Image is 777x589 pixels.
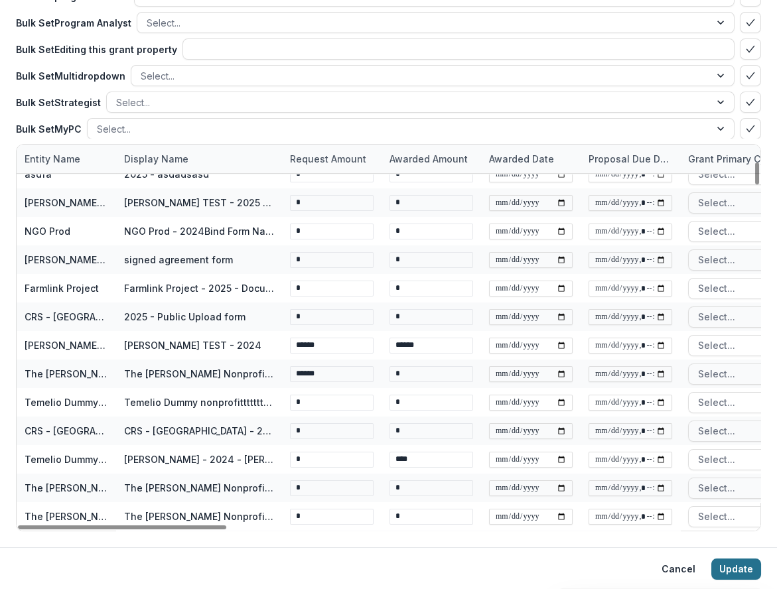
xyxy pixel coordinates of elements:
div: CRS - [GEOGRAPHIC_DATA] [25,424,108,438]
div: Awarded Amount [382,145,481,173]
div: Proposal Due Date [581,145,680,173]
div: Request Amount [282,145,382,173]
button: bulk-confirm-option [740,92,761,113]
div: Awarded Date [481,152,562,166]
div: 2025 - Public Upload form [124,310,246,324]
div: Entity Name [17,145,116,173]
p: Bulk Set MyPC [16,122,82,136]
div: Awarded Amount [382,152,476,166]
button: Cancel [654,558,703,580]
div: NGO Prod - 2024Bind Form Name [124,224,274,238]
p: Bulk Set Multidropdown [16,69,125,83]
div: Display Name [116,145,282,173]
div: Temelio Dummy nonprofittttttttt a4 sda16s5d [25,452,108,466]
div: [PERSON_NAME] TEST - 2025 - asdasdasd [124,196,274,210]
div: The [PERSON_NAME] Nonprofit [25,509,108,523]
p: Bulk Set Program Analyst [16,16,131,30]
div: asdfa [25,167,52,181]
div: [PERSON_NAME] - 2024 - [PERSON_NAME] Test Form [124,452,274,466]
div: Temelio Dummy nonprofittttttttt a4 sda16s5d [25,395,108,409]
div: The [PERSON_NAME] Nonprofit [25,481,108,495]
div: [PERSON_NAME] TEST [25,338,108,352]
div: The [PERSON_NAME] Nonprofit [25,367,108,381]
div: Farmlink Project - 2025 - Document Template F2 [124,281,274,295]
div: Awarded Date [481,145,581,173]
div: Display Name [116,152,196,166]
button: bulk-confirm-option [740,118,761,139]
div: signed agreement form [124,253,233,267]
div: Farmlink Project [25,281,99,295]
div: CRS - [GEOGRAPHIC_DATA] [25,310,108,324]
div: [PERSON_NAME] TEST [25,253,108,267]
div: CRS - [GEOGRAPHIC_DATA] - 2025 - File Upload Grant [124,424,274,438]
p: Request Amount [290,152,366,166]
div: Temelio Dummy nonprofittttttttt a4 sda16s5d - 2025 - Document Template F2 [124,395,274,409]
button: bulk-confirm-option [740,65,761,86]
button: bulk-confirm-option [740,38,761,60]
button: Update [711,558,761,580]
div: The [PERSON_NAME] Nonprofit - 2025 - A1 [124,481,274,495]
button: bulk-confirm-option [740,12,761,33]
div: The [PERSON_NAME] Nonprofit - 2025 - Populate Internal Proposal ID [124,509,274,523]
div: [PERSON_NAME] TEST [25,196,108,210]
div: The [PERSON_NAME] Nonprofit - 2025 - Bind Form Mission [124,367,274,381]
p: Bulk Set Strategist [16,96,101,109]
div: NGO Prod [25,224,70,238]
div: Proposal Due Date [581,152,680,166]
div: 2025 - asdadsasd [124,167,209,181]
p: Bulk Set Editing this grant property [16,42,177,56]
div: Entity Name [17,152,88,166]
div: [PERSON_NAME] TEST - 2024 [124,338,261,352]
